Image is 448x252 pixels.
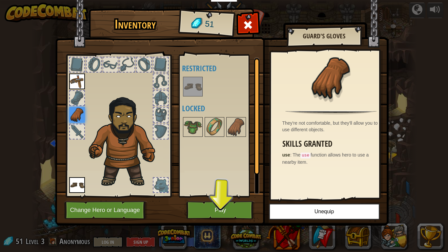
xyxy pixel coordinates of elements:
code: use [300,153,311,158]
h3: Skills Granted [282,139,383,148]
button: Change Hero or Language [64,201,148,219]
img: portrait.png [184,77,202,96]
img: portrait.png [69,73,85,89]
button: Play [186,201,255,219]
span: 51 [204,18,214,31]
h1: Inventory [93,17,177,31]
div: They're not comfortable, but they'll allow you to use different objects. [282,120,383,133]
img: portrait.png [69,107,85,123]
span: : [290,152,293,157]
span: The function allows hero to use a nearby item. [282,152,369,165]
img: portrait.png [227,118,245,136]
h4: Locked [182,104,264,113]
img: portrait.png [69,177,85,193]
strong: use [282,152,290,157]
button: Unequip [269,203,380,220]
h2: Guard's Gloves [293,32,355,40]
img: hr.png [285,110,377,115]
img: duelist_hair.png [86,92,166,188]
h4: Restricted [182,64,264,73]
img: portrait.png [184,118,202,136]
img: portrait.png [205,118,224,136]
img: portrait.png [310,56,353,99]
